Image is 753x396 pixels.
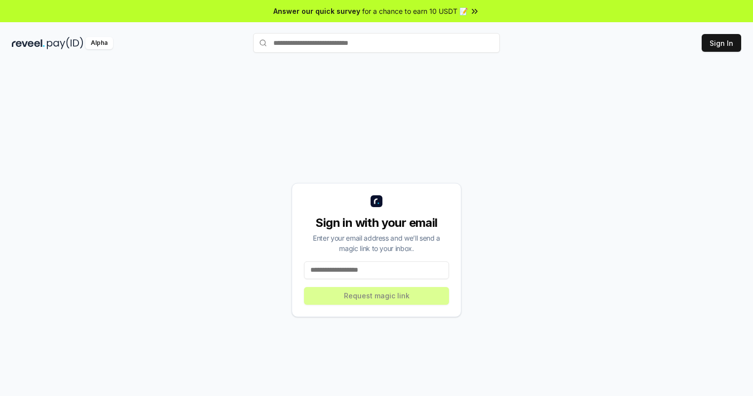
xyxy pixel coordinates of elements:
img: pay_id [47,37,83,49]
div: Enter your email address and we’ll send a magic link to your inbox. [304,233,449,253]
img: logo_small [371,195,382,207]
div: Alpha [85,37,113,49]
div: Sign in with your email [304,215,449,231]
span: Answer our quick survey [273,6,360,16]
span: for a chance to earn 10 USDT 📝 [362,6,468,16]
img: reveel_dark [12,37,45,49]
button: Sign In [702,34,741,52]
